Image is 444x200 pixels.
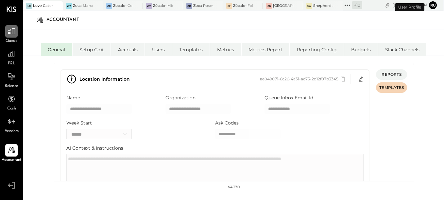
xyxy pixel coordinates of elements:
li: Budgets [344,43,378,56]
div: [DATE] [392,2,427,8]
span: P&L [8,61,15,67]
button: TEMPLATES [376,82,407,93]
div: ZR [186,3,192,9]
span: Accountant [2,157,22,163]
label: Organization [165,94,196,101]
li: Users [145,43,172,56]
label: Ask Codes [215,120,239,126]
div: Accountant [46,15,86,25]
li: Reporting Config [290,43,344,56]
a: Queue [0,25,23,44]
div: LC [26,3,32,9]
li: Setup CoA [73,43,111,56]
li: Slack Channels [378,43,426,56]
div: Shepherd and [PERSON_NAME] [313,3,333,8]
span: Location Information [79,76,130,82]
button: Copy id [338,76,348,82]
li: Accruals [111,43,145,56]
li: Metrics [210,43,241,56]
div: Zócalo- Midtown (Zoca Inc.) [153,3,173,8]
div: ZM [66,3,72,9]
span: TEMPLATES [379,85,404,90]
div: v 4.37.0 [228,185,240,190]
span: pm [422,3,427,7]
div: Zoca Management Services Inc [73,3,93,8]
div: User Profile [395,3,424,11]
li: Metrics Report [242,43,289,56]
a: Cash [0,93,23,112]
div: Zócalo- Folsom [233,3,253,8]
a: P&L [0,48,23,67]
div: ZM [146,3,152,9]
div: ZF [226,3,232,9]
li: Templates [172,43,210,56]
label: Queue Inbox Email Id [265,94,313,101]
label: Week Start [66,120,92,126]
span: Balance [5,83,18,89]
span: REPORTS [382,72,401,77]
button: REPORTS [376,69,407,80]
div: Sa [306,3,312,9]
div: Zocalo- Central Kitchen (Commissary) [113,3,133,8]
span: Queue [6,38,18,44]
div: Love Catering, Inc. [33,3,53,8]
span: Vendors [5,128,19,134]
div: ZU [266,3,272,9]
a: Balance [0,70,23,89]
a: Accountant [0,144,23,163]
div: + 10 [352,1,362,9]
div: [GEOGRAPHIC_DATA] [273,3,293,8]
label: AI Context & Instructions [66,145,123,151]
li: General [41,43,72,56]
div: copy link [384,2,391,8]
div: Zoca Roseville Inc. [193,3,213,8]
label: Name [66,94,80,101]
a: Vendors [0,115,23,134]
span: 9 : 51 [408,2,421,8]
div: ae049071-6c26-4a31-ac75-2d12f07b3345 [260,76,348,82]
span: Cash [7,106,16,112]
button: Ru [429,1,437,9]
div: ZC [106,3,112,9]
